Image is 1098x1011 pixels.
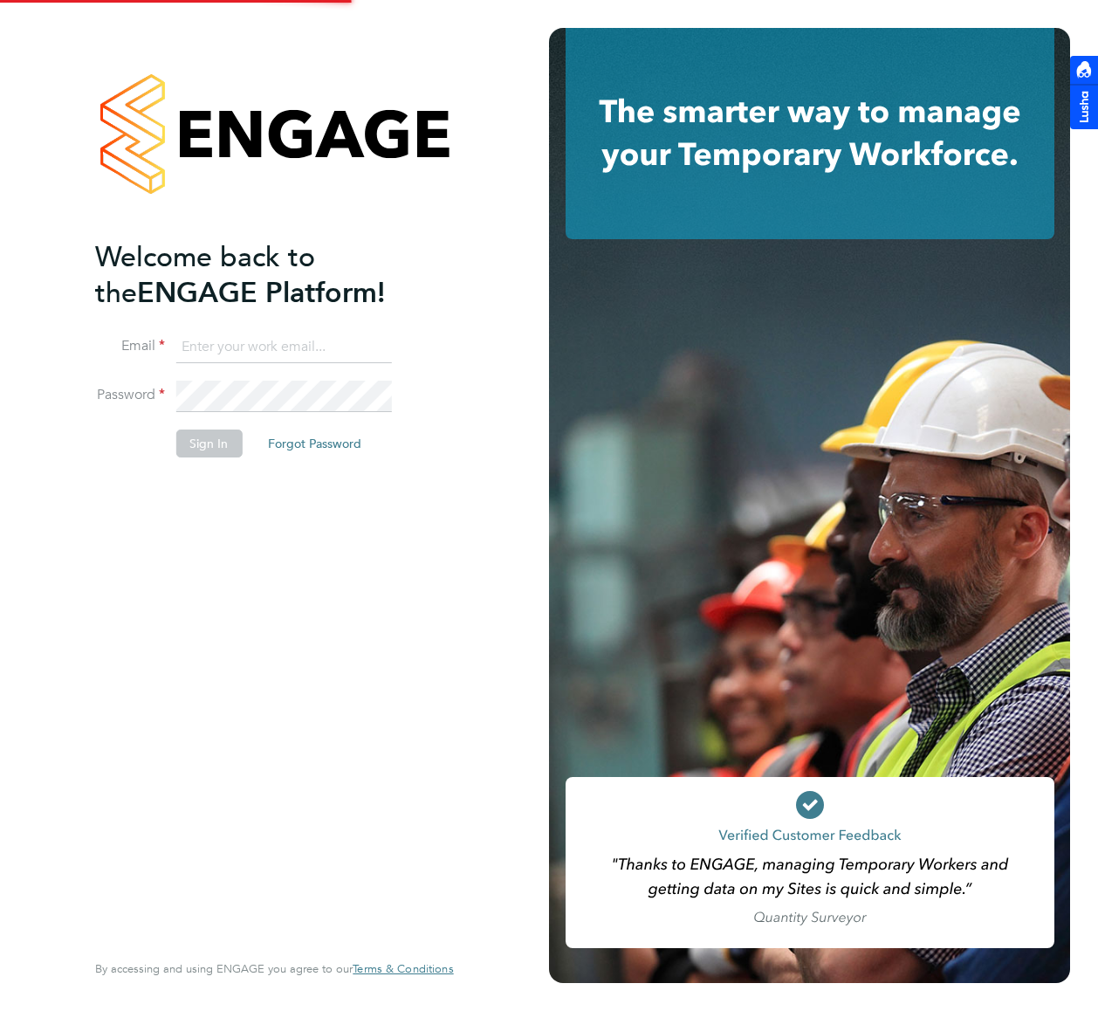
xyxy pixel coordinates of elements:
[175,430,242,457] button: Sign In
[95,239,436,311] h2: ENGAGE Platform!
[254,430,375,457] button: Forgot Password
[95,961,453,976] span: By accessing and using ENGAGE you agree to our
[95,386,165,404] label: Password
[175,332,391,363] input: Enter your work email...
[353,961,453,976] span: Terms & Conditions
[95,337,165,355] label: Email
[353,962,453,976] a: Terms & Conditions
[95,240,315,310] span: Welcome back to the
